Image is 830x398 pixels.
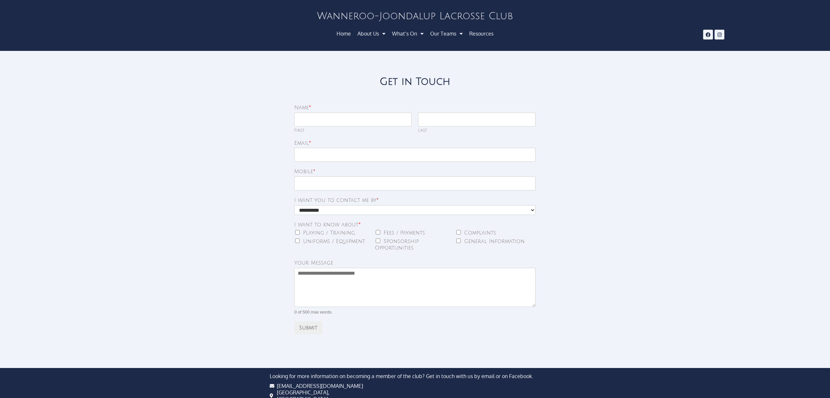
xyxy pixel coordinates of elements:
[294,322,322,334] button: Submit
[464,230,496,236] label: Complaints
[169,11,661,21] h2: Wanneroo-Joondalup Lacrosse Club
[303,238,365,244] label: Uniforms / Equipment
[294,168,536,175] label: Mobile
[466,28,497,39] a: Resources
[294,140,536,147] label: Email
[375,238,419,251] label: Sponsorship Opportunities
[270,373,558,379] p: Looking for more information on becoming a member of the club? Get in touch with us by email or o...
[333,28,354,39] a: Home
[354,28,389,39] a: About Us
[294,260,536,267] label: Your Message
[427,28,466,39] a: Our Teams
[169,28,661,39] nav: Menu
[303,230,355,236] label: Playing / Training
[275,383,363,389] span: [EMAIL_ADDRESS][DOMAIN_NAME]
[294,310,536,315] div: 0 of 500 max words.
[294,128,412,133] label: First
[384,230,425,236] label: Fees / Payments
[294,222,536,228] label: I want to know about
[294,197,536,204] label: I want you to contact me by
[418,128,536,133] label: Last
[389,28,427,39] a: What’s On
[294,104,536,111] label: Name
[464,238,525,244] label: General Information
[294,77,536,87] h2: Get in Touch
